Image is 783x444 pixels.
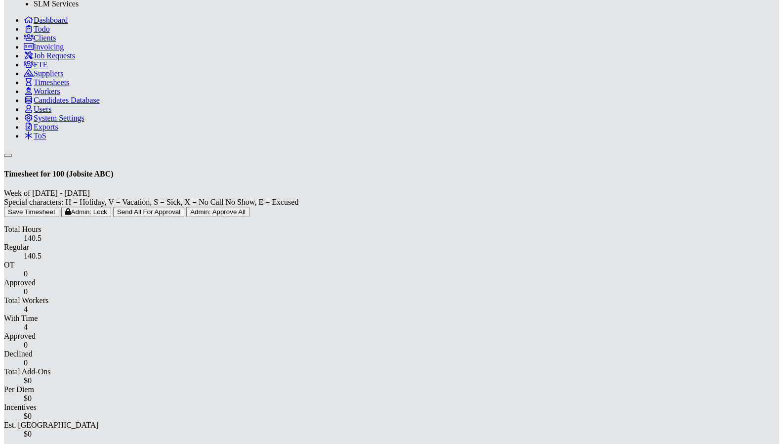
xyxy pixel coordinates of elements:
[4,367,779,376] dt: Total Add-Ons
[24,305,779,314] div: 4
[24,269,779,278] dd: 0
[113,207,184,217] button: Send All For Approval
[4,350,779,358] dt: Declined
[24,87,60,95] a: Workers
[24,25,50,33] a: Todo
[24,252,779,261] dd: 140.5
[24,323,779,332] dd: 4
[24,430,779,439] dd: $0
[34,43,64,51] span: Invoicing
[24,234,779,243] div: 140.5
[4,170,779,178] h4: Timesheet for 100 (Jobsite ABC)
[24,114,84,122] a: System Settings
[4,207,59,217] button: Save Timesheet
[34,123,58,131] span: Exports
[24,394,779,403] dd: $0
[24,69,63,78] a: Suppliers
[24,60,47,69] a: FTE
[24,123,58,131] a: Exports
[65,208,107,216] span: Admin: Lock
[4,314,779,323] dt: With Time
[4,278,779,287] dt: Approved
[24,43,64,51] a: Invoicing
[34,78,69,87] span: Timesheets
[4,243,779,252] dt: Regular
[24,358,779,367] dd: 0
[24,287,779,296] dd: 0
[186,207,249,217] button: Admin: Approve All
[34,114,84,122] span: System Settings
[34,96,100,104] span: Candidates Database
[34,60,47,69] span: FTE
[24,96,100,104] a: Candidates Database
[34,25,50,33] span: Todo
[24,132,46,140] a: ToS
[24,105,51,113] a: Users
[24,78,69,87] a: Timesheets
[4,421,779,430] dt: Est. [GEOGRAPHIC_DATA]
[24,376,779,385] div: $0
[34,132,46,140] span: ToS
[4,225,779,234] dt: Total Hours
[34,34,56,42] span: Clients
[24,51,75,60] a: Job Requests
[4,189,779,198] div: Week of [DATE] - [DATE]
[34,16,68,24] span: Dashboard
[34,69,63,78] span: Suppliers
[34,105,51,113] span: Users
[34,51,75,60] span: Job Requests
[24,341,779,350] dd: 0
[34,87,60,95] span: Workers
[61,207,111,217] button: Admin: Lock
[4,385,779,394] dt: Per Diem
[4,198,779,207] div: Special characters: H = Holiday, V = Vacation, S = Sick, X = No Call No Show, E = Excused
[24,34,56,42] a: Clients
[24,412,779,421] dd: $0
[4,332,779,341] dt: Approved
[4,296,779,305] dt: Total Workers
[4,403,779,412] dt: Incentives
[24,16,68,24] a: Dashboard
[4,261,779,269] dt: OT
